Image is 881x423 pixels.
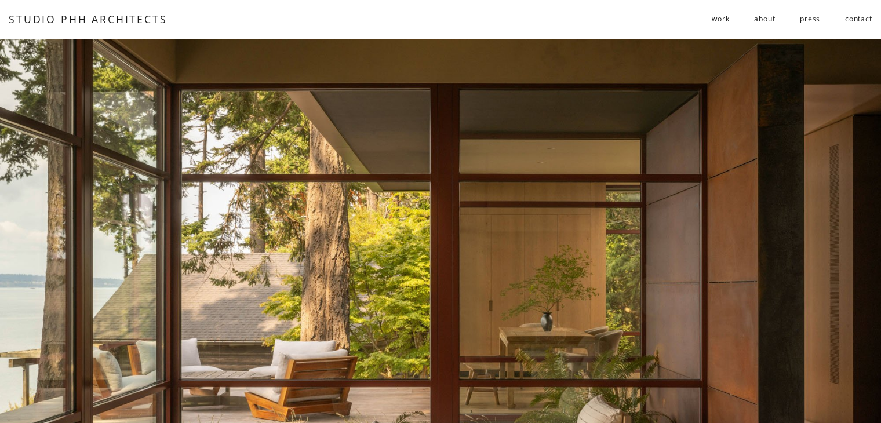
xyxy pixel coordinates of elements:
a: press [800,10,820,29]
a: about [754,10,775,29]
a: folder dropdown [712,10,729,29]
span: work [712,10,729,28]
a: contact [845,10,872,29]
a: STUDIO PHH ARCHITECTS [9,12,167,26]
